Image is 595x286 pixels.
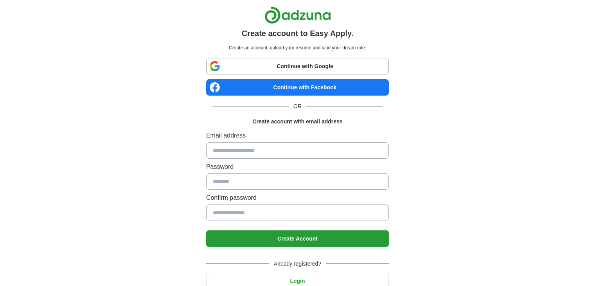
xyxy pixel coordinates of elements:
span: OR [289,102,306,110]
p: Create an account, upload your resume and land your dream role. [208,44,387,52]
a: Continue with Google [206,58,389,74]
a: Continue with Facebook [206,79,389,96]
span: Already registered? [269,259,326,268]
label: Password [206,162,389,172]
h1: Create account to Easy Apply. [242,27,354,40]
label: Email address [206,130,389,141]
img: Adzuna logo [264,6,331,24]
button: Create Account [206,230,389,247]
h1: Create account with email address [252,117,342,126]
label: Confirm password [206,193,389,203]
a: Login [206,278,389,284]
